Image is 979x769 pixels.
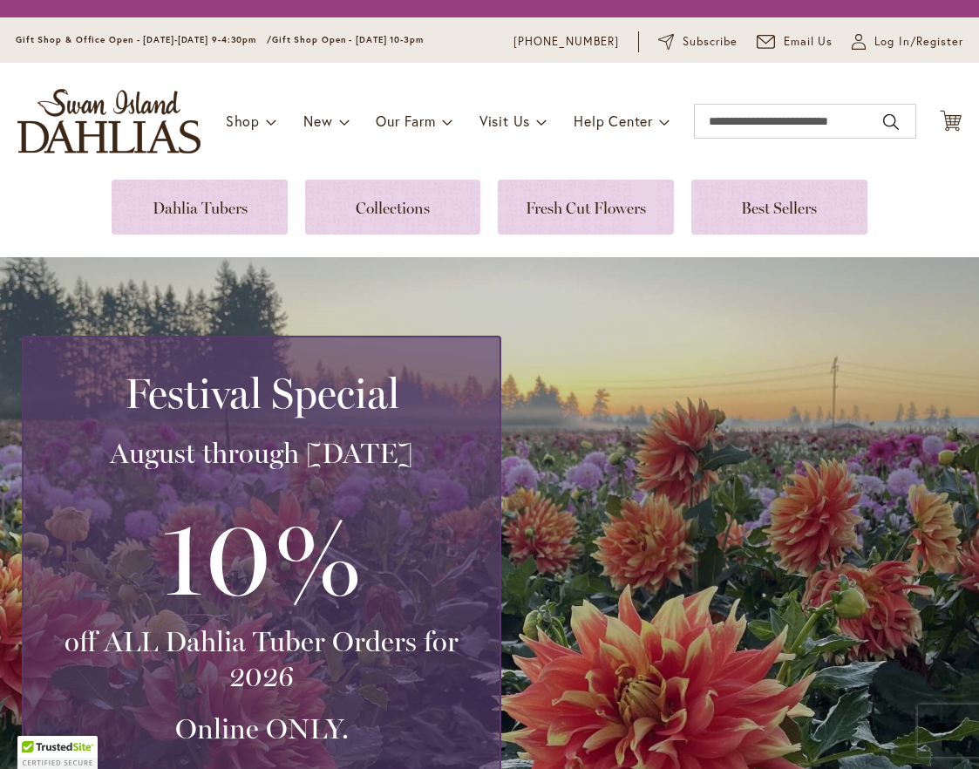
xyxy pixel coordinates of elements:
[44,369,479,418] h2: Festival Special
[44,711,479,746] h3: Online ONLY.
[44,436,479,471] h3: August through [DATE]
[17,736,98,769] div: TrustedSite Certified
[272,34,424,45] span: Gift Shop Open - [DATE] 10-3pm
[303,112,332,130] span: New
[883,108,899,136] button: Search
[658,33,738,51] a: Subscribe
[44,624,479,694] h3: off ALL Dahlia Tuber Orders for 2026
[784,33,833,51] span: Email Us
[376,112,435,130] span: Our Farm
[574,112,653,130] span: Help Center
[852,33,963,51] a: Log In/Register
[757,33,833,51] a: Email Us
[44,488,479,624] h3: 10%
[226,112,260,130] span: Shop
[874,33,963,51] span: Log In/Register
[513,33,619,51] a: [PHONE_NUMBER]
[479,112,530,130] span: Visit Us
[16,34,272,45] span: Gift Shop & Office Open - [DATE]-[DATE] 9-4:30pm /
[683,33,738,51] span: Subscribe
[17,89,201,153] a: store logo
